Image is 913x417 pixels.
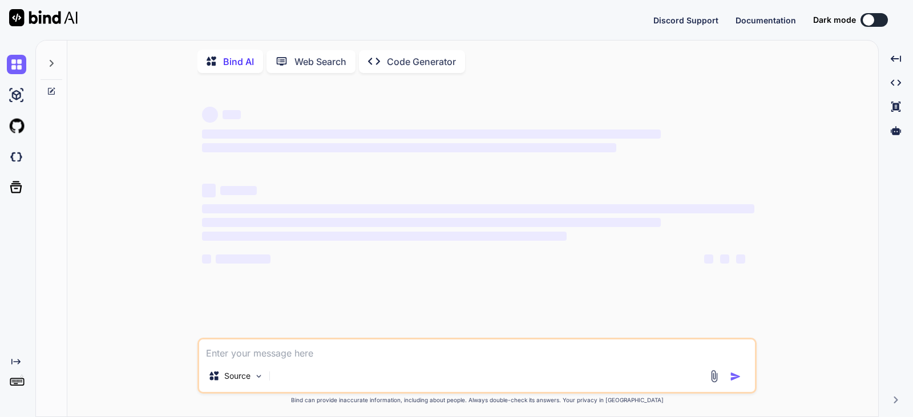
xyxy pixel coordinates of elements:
span: ‌ [704,254,713,264]
span: ‌ [202,254,211,264]
img: chat [7,55,26,74]
span: ‌ [202,218,660,227]
span: ‌ [216,254,270,264]
span: ‌ [202,184,216,197]
p: Bind AI [223,55,254,68]
p: Bind can provide inaccurate information, including about people. Always double-check its answers.... [197,396,757,404]
button: Documentation [736,14,796,26]
img: Pick Models [254,371,264,381]
span: ‌ [223,110,241,119]
span: ‌ [736,254,745,264]
span: ‌ [220,186,257,195]
span: Discord Support [653,15,718,25]
img: githubLight [7,116,26,136]
span: Documentation [736,15,796,25]
span: ‌ [202,204,754,213]
button: Discord Support [653,14,718,26]
img: attachment [708,370,721,383]
span: ‌ [202,129,660,139]
span: Dark mode [813,14,856,26]
p: Code Generator [387,55,456,68]
img: darkCloudIdeIcon [7,147,26,167]
img: icon [730,371,741,382]
span: ‌ [720,254,729,264]
span: ‌ [202,107,218,123]
span: ‌ [202,143,616,152]
p: Web Search [294,55,346,68]
span: ‌ [202,232,567,241]
img: Bind AI [9,9,78,26]
img: ai-studio [7,86,26,105]
p: Source [224,370,251,382]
